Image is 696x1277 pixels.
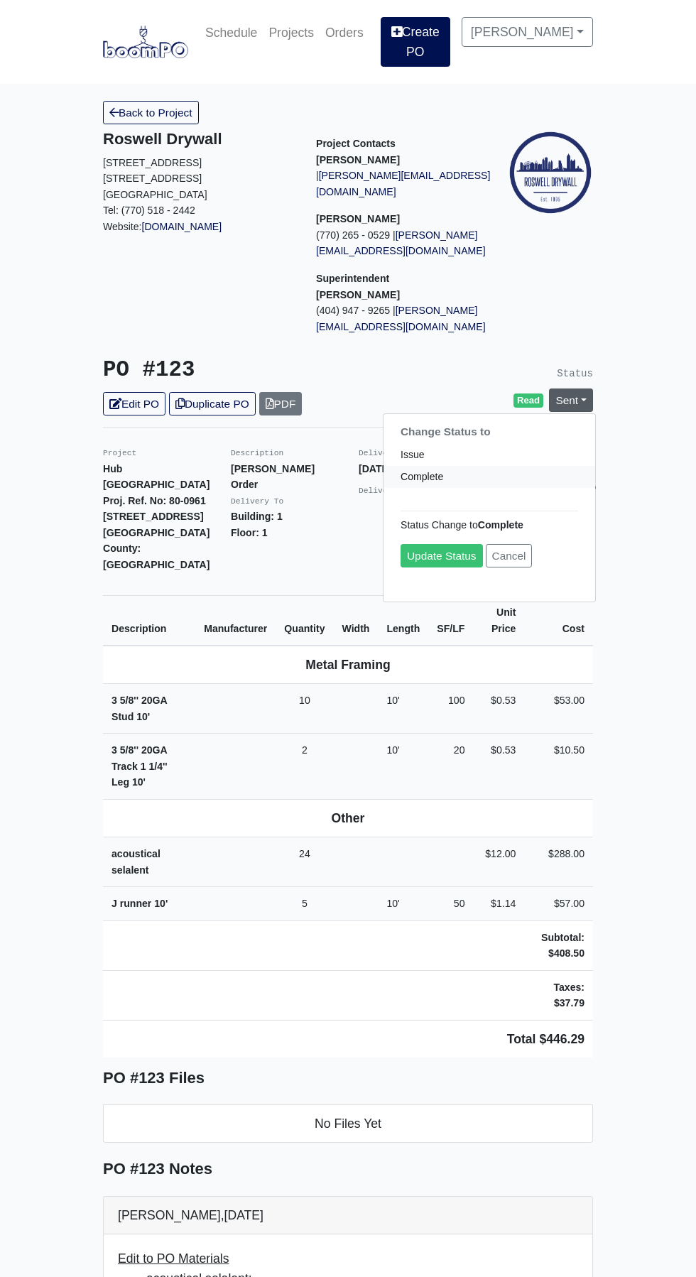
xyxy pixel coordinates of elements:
th: Length [378,596,428,646]
a: Projects [263,17,320,48]
td: 20 [428,734,473,800]
td: 100 [428,684,473,734]
a: [PERSON_NAME] [462,17,593,47]
small: Project [103,449,136,457]
strong: Complete [478,519,523,531]
p: (404) 947 - 9265 | [316,303,508,335]
p: | [316,168,508,200]
h3: PO #123 [103,357,337,384]
p: Tel: (770) 518 - 2442 [103,202,295,219]
span: 10' [136,711,150,722]
strong: [PERSON_NAME] [316,213,400,224]
strong: [GEOGRAPHIC_DATA] [103,527,210,538]
td: Total $446.29 [103,1020,593,1058]
th: Cost [524,596,593,646]
a: Issue [384,445,595,467]
th: SF/LF [428,596,473,646]
td: Taxes: $37.79 [524,970,593,1020]
td: 5 [276,887,333,921]
a: Orders [320,17,369,48]
a: [PERSON_NAME][EMAIL_ADDRESS][DOMAIN_NAME] [316,229,486,257]
td: $12.00 [473,837,524,887]
p: [GEOGRAPHIC_DATA] [103,187,295,203]
a: [PERSON_NAME][EMAIL_ADDRESS][DOMAIN_NAME] [316,305,486,332]
strong: [PERSON_NAME] [316,154,400,165]
a: [PERSON_NAME][EMAIL_ADDRESS][DOMAIN_NAME] [316,170,490,197]
h5: PO #123 Files [103,1069,593,1087]
th: Quantity [276,596,333,646]
a: Back to Project [103,101,199,124]
td: $0.53 [473,684,524,734]
strong: J runner [112,898,168,909]
span: Superintendent [316,273,389,284]
span: [DATE] [224,1208,263,1222]
td: $288.00 [524,837,593,887]
strong: acoustical selalent [112,848,161,876]
p: [STREET_ADDRESS] [103,155,295,171]
td: Subtotal: $408.50 [524,920,593,970]
td: $57.00 [524,887,593,921]
strong: Floor: 1 [231,527,268,538]
strong: County: [GEOGRAPHIC_DATA] [103,543,210,570]
small: Delivery Date [359,449,421,457]
div: [PERSON_NAME] [383,413,596,602]
th: Description [103,596,195,646]
td: 50 [428,887,473,921]
th: Manufacturer [195,596,276,646]
td: 10 [276,684,333,734]
strong: [STREET_ADDRESS] [103,511,204,522]
strong: Hub [GEOGRAPHIC_DATA] [103,463,210,491]
td: $53.00 [524,684,593,734]
a: Schedule [200,17,263,48]
a: Sent [549,388,593,412]
td: $0.53 [473,734,524,800]
small: Delivery To [231,497,283,506]
a: Complete [384,466,595,488]
strong: [PERSON_NAME] Order [231,463,315,491]
span: 10' [154,898,168,909]
td: $1.14 [473,887,524,921]
strong: 3 5/8'' 20GA Stud [112,695,167,722]
span: Read [513,393,544,408]
h6: Change Status to [384,420,595,444]
a: Cancel [486,544,533,567]
a: [DOMAIN_NAME] [142,221,222,232]
td: 24 [276,837,333,887]
div: Website: [103,130,295,234]
span: 10' [386,744,399,756]
p: [STREET_ADDRESS] [103,170,295,187]
small: Delivery Notes [359,487,426,495]
span: Edit to PO Materials [118,1251,229,1266]
b: Other [332,811,365,825]
div: [PERSON_NAME], [104,1197,592,1234]
span: Project Contacts [316,138,396,149]
strong: [PERSON_NAME] [316,289,400,300]
strong: 3 5/8'' 20GA Track 1 1/4'' Leg [112,744,168,788]
a: Edit PO [103,392,165,415]
span: 10' [386,695,399,706]
a: PDF [259,392,303,415]
img: boomPO [103,26,188,58]
li: No Files Yet [103,1104,593,1143]
th: Width [333,596,378,646]
p: Status Change to [401,517,578,533]
h5: Roswell Drywall [103,130,295,148]
a: Update Status [401,544,483,567]
span: 10' [386,898,399,909]
strong: [DATE] [359,463,392,474]
small: Description [231,449,283,457]
strong: Proj. Ref. No: 80-0961 [103,495,206,506]
h5: PO #123 Notes [103,1160,593,1178]
td: $10.50 [524,734,593,800]
b: Metal Framing [305,658,390,672]
strong: Building: 1 [231,511,283,522]
p: (770) 265 - 0529 | [316,227,508,259]
td: 2 [276,734,333,800]
a: Duplicate PO [169,392,256,415]
small: Status [557,368,593,379]
a: Create PO [381,17,450,67]
span: 10' [132,776,146,788]
th: Unit Price [473,596,524,646]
